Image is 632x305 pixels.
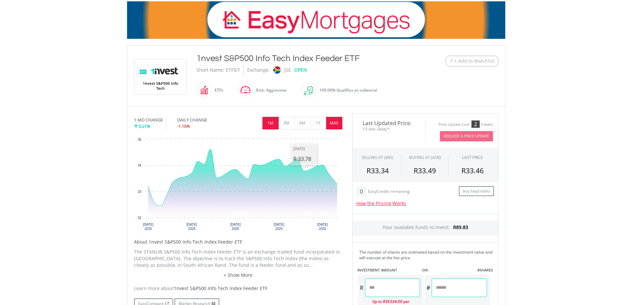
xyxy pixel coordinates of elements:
[196,64,224,76] div: Short Name:
[356,200,406,206] a: How the Pricing Works
[177,123,190,129] span: -1.16%
[359,249,495,261] div: The number of shares are estimated based on the investment value and will execute at the live price.
[304,86,313,95] img: collateral-qualifying-green.svg
[226,64,240,76] div: ETF5IT
[174,285,267,291] span: 1nvest S&P500 Info Tech Index Feeder ETF
[414,166,436,175] span: R33.49
[358,120,420,126] span: Last Updated Price:
[294,64,307,76] div: OPEN
[262,117,279,129] button: 1M
[230,223,241,231] text: [DATE] 2025
[134,285,342,292] div: Learn more about
[409,155,441,160] span: BUYING AT (ASK)
[362,155,393,160] div: SELLING AT (BID)
[317,223,328,231] text: [DATE] 2025
[273,66,280,74] img: jse.png
[481,122,493,127] div: Credits
[367,166,389,175] span: R33.34
[454,58,495,64] span: + Add to Watchlist
[134,249,342,268] p: The STANLIB S&P500 Info Tech Index Feeder ETF is an exchange-traded fund incorporated in [GEOGRAP...
[137,138,141,141] text: 35
[368,189,410,195] div: EasyCredits remaining
[319,87,377,93] span: 100.00% Qualifies as collateral
[135,59,185,94] img: EQU.ZA.ETF5IT.png
[134,136,342,235] svg: Interactive chart
[274,223,284,231] text: [DATE] 2025
[247,64,270,76] div: Exchange:
[186,223,197,231] text: [DATE] 2025
[177,117,229,123] div: DAILY CHANGE
[453,224,468,230] span: R89.83
[353,221,498,236] div: Your available funds to invest:
[211,82,223,98] div: ETFs
[143,223,153,231] text: [DATE] 2025
[440,131,493,141] button: Request A Price Update
[310,117,326,129] button: 1Y
[439,122,470,127] div: Price Update Cost:
[477,267,493,273] label: #SHARES
[357,267,397,273] label: INVESTMENT AMOUNT
[471,120,480,128] div: 2
[127,1,505,39] img: EasyMortage Promotion Banner
[326,117,342,129] button: MAX
[425,278,432,297] div: #
[134,239,342,245] h5: About 1nvest S&P500 Info Tech Index Feeder ETF
[253,82,287,98] div: Risk: Aggressive
[462,155,483,160] div: LAST PRICE
[137,216,141,220] text: 32
[358,278,365,297] div: R
[137,190,141,193] text: 33
[358,126,420,132] span: 15-min. Delay*
[294,117,311,129] button: 6M
[449,58,454,63] img: Watchlist
[284,64,291,76] div: JSE
[461,166,484,175] span: R33.46
[137,164,141,167] text: 34
[134,272,342,278] a: + Show More
[446,56,498,66] button: Watchlist + Add to Watchlist
[459,186,494,196] a: Buy EasyCredits
[421,267,429,273] label: -OR-
[196,52,405,64] div: 1nvest S&P500 Info Tech Index Feeder ETF
[356,186,367,197] div: 0
[134,136,342,235] div: Chart. Highcharts interactive chart.
[278,117,295,129] button: 3M
[134,117,163,123] div: 1 MO CHANGE
[139,123,150,129] span: 0.21%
